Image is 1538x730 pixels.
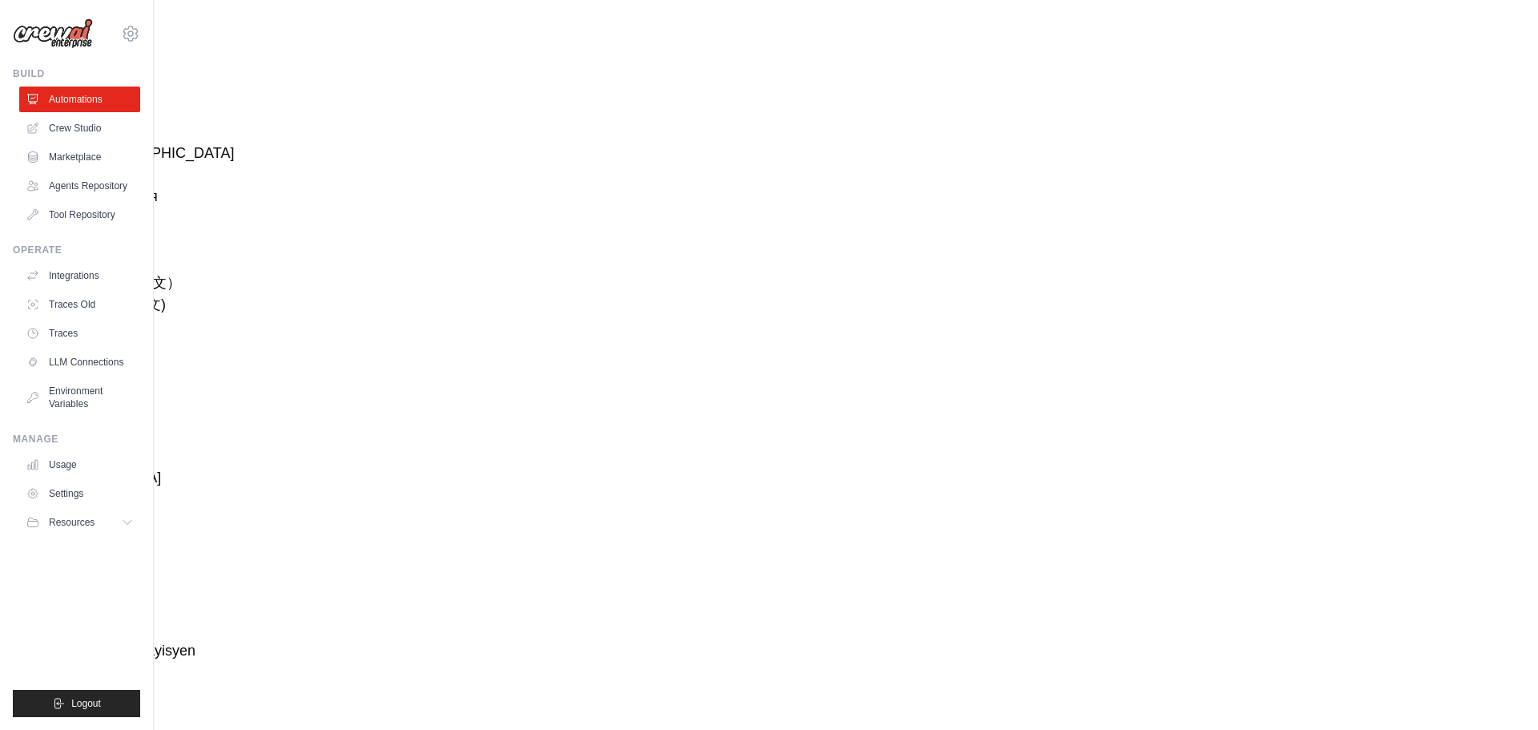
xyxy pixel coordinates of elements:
a: Environment Variables [19,378,140,417]
a: Traces Old [19,292,140,317]
button: Logout [13,690,140,717]
span: Resources [49,516,95,529]
div: Operate [13,244,140,256]
a: Integrations [19,263,140,288]
a: Settings [19,481,140,506]
div: Manage [13,433,140,446]
a: Tool Repository [19,202,140,228]
a: Crew Studio [19,115,140,141]
a: Automations [19,87,140,112]
a: Traces [19,321,140,346]
button: Resources [19,510,140,535]
img: Logo [13,18,93,49]
a: LLM Connections [19,349,140,375]
span: Logout [71,697,101,710]
a: Agents Repository [19,173,140,199]
a: Marketplace [19,144,140,170]
a: Usage [19,452,140,478]
div: Build [13,67,140,80]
